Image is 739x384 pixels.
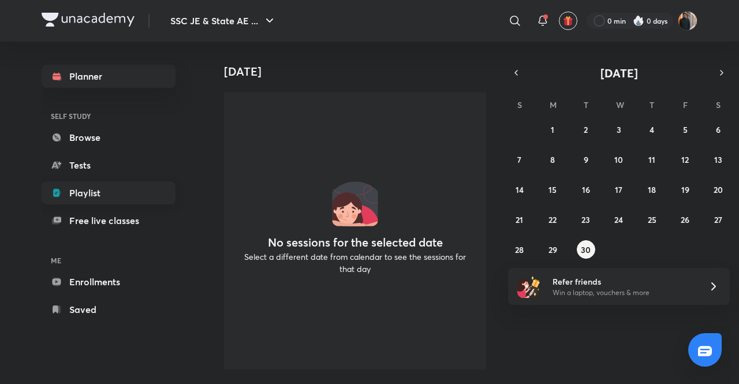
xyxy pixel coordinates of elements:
abbr: September 25, 2025 [648,214,656,225]
button: September 29, 2025 [543,240,562,259]
abbr: Saturday [716,99,721,110]
h6: SELF STUDY [42,106,176,126]
abbr: September 19, 2025 [681,184,689,195]
button: September 22, 2025 [543,210,562,229]
abbr: Monday [550,99,557,110]
img: avatar [563,16,573,26]
button: September 16, 2025 [577,180,595,199]
button: September 15, 2025 [543,180,562,199]
a: Browse [42,126,176,149]
button: September 23, 2025 [577,210,595,229]
abbr: September 18, 2025 [648,184,656,195]
abbr: September 22, 2025 [548,214,557,225]
button: September 25, 2025 [643,210,661,229]
abbr: September 12, 2025 [681,154,689,165]
abbr: September 9, 2025 [584,154,588,165]
abbr: September 20, 2025 [714,184,723,195]
button: September 21, 2025 [510,210,529,229]
a: Planner [42,65,176,88]
h4: [DATE] [224,65,495,79]
abbr: September 15, 2025 [548,184,557,195]
a: Enrollments [42,270,176,293]
a: Tests [42,154,176,177]
button: September 3, 2025 [610,120,628,139]
abbr: Friday [683,99,688,110]
button: September 9, 2025 [577,150,595,169]
button: September 26, 2025 [676,210,695,229]
button: September 19, 2025 [676,180,695,199]
button: September 7, 2025 [510,150,529,169]
a: Playlist [42,181,176,204]
button: September 27, 2025 [709,210,727,229]
abbr: September 27, 2025 [714,214,722,225]
img: No events [332,180,378,226]
button: September 1, 2025 [543,120,562,139]
h6: Refer friends [553,275,695,288]
button: September 17, 2025 [610,180,628,199]
abbr: September 11, 2025 [648,154,655,165]
button: September 5, 2025 [676,120,695,139]
button: September 10, 2025 [610,150,628,169]
img: streak [633,15,644,27]
a: Company Logo [42,13,135,29]
abbr: September 26, 2025 [681,214,689,225]
abbr: September 3, 2025 [617,124,621,135]
img: Anish kumar [678,11,697,31]
abbr: September 4, 2025 [650,124,654,135]
abbr: September 16, 2025 [582,184,590,195]
abbr: Wednesday [616,99,624,110]
abbr: September 13, 2025 [714,154,722,165]
a: Saved [42,298,176,321]
button: September 12, 2025 [676,150,695,169]
img: Company Logo [42,13,135,27]
button: September 14, 2025 [510,180,529,199]
button: September 4, 2025 [643,120,661,139]
p: Select a different date from calendar to see the sessions for that day [238,251,472,275]
abbr: September 1, 2025 [551,124,554,135]
abbr: September 24, 2025 [614,214,623,225]
abbr: Thursday [650,99,654,110]
button: September 28, 2025 [510,240,529,259]
abbr: September 7, 2025 [517,154,521,165]
button: September 8, 2025 [543,150,562,169]
abbr: Tuesday [584,99,588,110]
button: September 11, 2025 [643,150,661,169]
abbr: September 17, 2025 [615,184,622,195]
button: September 2, 2025 [577,120,595,139]
button: September 18, 2025 [643,180,661,199]
button: [DATE] [524,65,714,81]
abbr: September 23, 2025 [581,214,590,225]
h4: No sessions for the selected date [268,236,443,249]
h6: ME [42,251,176,270]
abbr: September 30, 2025 [581,244,591,255]
button: September 6, 2025 [709,120,727,139]
button: September 20, 2025 [709,180,727,199]
abbr: September 10, 2025 [614,154,623,165]
button: SSC JE & State AE ... [163,9,283,32]
abbr: September 28, 2025 [515,244,524,255]
button: September 24, 2025 [610,210,628,229]
abbr: September 8, 2025 [550,154,555,165]
abbr: September 21, 2025 [516,214,523,225]
button: September 30, 2025 [577,240,595,259]
abbr: September 14, 2025 [516,184,524,195]
abbr: September 6, 2025 [716,124,721,135]
button: September 13, 2025 [709,150,727,169]
button: avatar [559,12,577,30]
abbr: Sunday [517,99,522,110]
p: Win a laptop, vouchers & more [553,288,695,298]
abbr: September 2, 2025 [584,124,588,135]
img: referral [517,275,540,298]
a: Free live classes [42,209,176,232]
abbr: September 29, 2025 [548,244,557,255]
abbr: September 5, 2025 [683,124,688,135]
span: [DATE] [600,65,638,81]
